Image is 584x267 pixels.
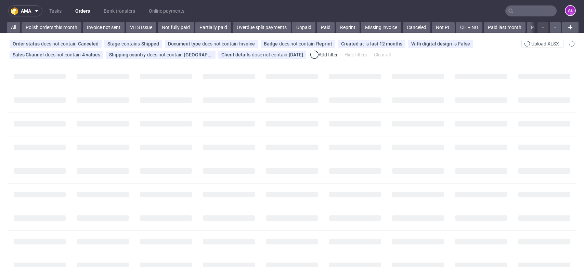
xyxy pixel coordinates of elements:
div: False [458,41,470,46]
a: Tasks [45,5,66,16]
span: does not contain [45,52,82,57]
figcaption: AŁ [566,6,575,15]
a: Reprint [336,22,360,33]
a: Partially paid [195,22,231,33]
div: Canceled [78,41,99,46]
a: Not fully paid [158,22,194,33]
div: Clear all [373,50,392,59]
span: Upload XLSX [530,41,560,46]
span: does not contain [202,41,239,46]
span: ama [21,9,31,13]
a: Missing invoice [361,22,401,33]
a: Not PL [432,22,455,33]
span: With digital design [411,41,453,46]
span: Created at [341,41,365,46]
span: Document type [168,41,202,46]
div: Invoice [239,41,255,46]
span: is [365,41,370,46]
a: CH + NO [456,22,482,33]
a: Bank transfers [100,5,139,16]
a: Overdue split payments [233,22,291,33]
span: does not contain [279,41,316,46]
span: Stage [107,41,121,46]
span: Client details [221,52,252,57]
span: does not contain [41,41,78,46]
div: Add filter [309,49,339,60]
span: dose not contain [252,52,289,57]
a: Paid last month [484,22,525,33]
span: does not contain [147,52,184,57]
a: Canceled [403,22,430,33]
div: 4 values [82,52,100,57]
a: Invoice not sent [83,22,125,33]
button: ama [8,5,42,16]
a: Paid [317,22,335,33]
div: last 12 months [370,41,402,46]
span: contains [121,41,141,46]
div: Shipped [141,41,159,46]
a: All [7,22,20,33]
a: Online payments [145,5,189,16]
a: VIES Issue [126,22,156,33]
span: Shipping country [109,52,147,57]
span: is [453,41,458,46]
button: Upload XLSX [521,40,563,48]
span: Order status [13,41,41,46]
div: [DATE] [289,52,303,57]
span: Sales Channel [13,52,45,57]
div: [GEOGRAPHIC_DATA] [184,52,212,57]
div: Hide filters [343,50,368,59]
img: logo [11,7,21,15]
div: Reprint [316,41,332,46]
a: Polish orders this month [22,22,81,33]
a: Unpaid [292,22,315,33]
a: Orders [71,5,94,16]
span: Badge [264,41,279,46]
a: Paid this month [527,22,569,33]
